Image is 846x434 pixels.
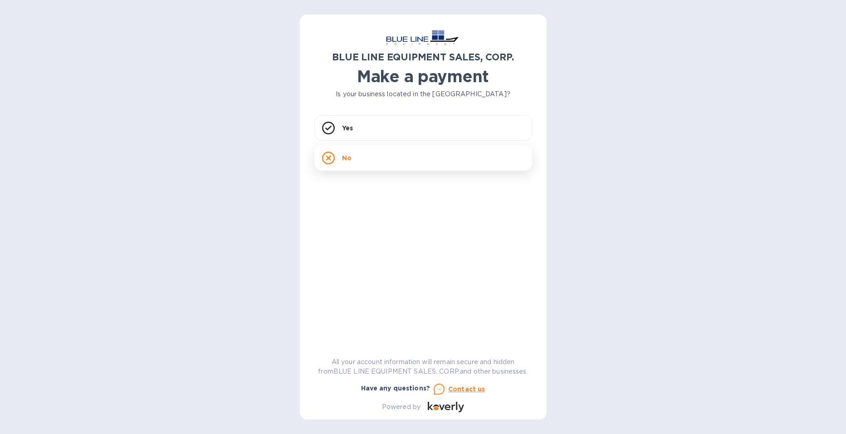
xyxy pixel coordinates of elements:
[314,67,532,86] h1: Make a payment
[314,89,532,99] p: Is your business located in the [GEOGRAPHIC_DATA]?
[382,402,421,412] p: Powered by
[448,385,485,393] u: Contact us
[342,123,353,133] p: Yes
[332,51,513,63] b: BLUE LINE EQUIPMENT SALES, CORP.
[361,385,430,392] b: Have any questions?
[342,153,352,163] p: No
[314,357,532,376] p: All your account information will remain secure and hidden from BLUE LINE EQUIPMENT SALES, CORP. ...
